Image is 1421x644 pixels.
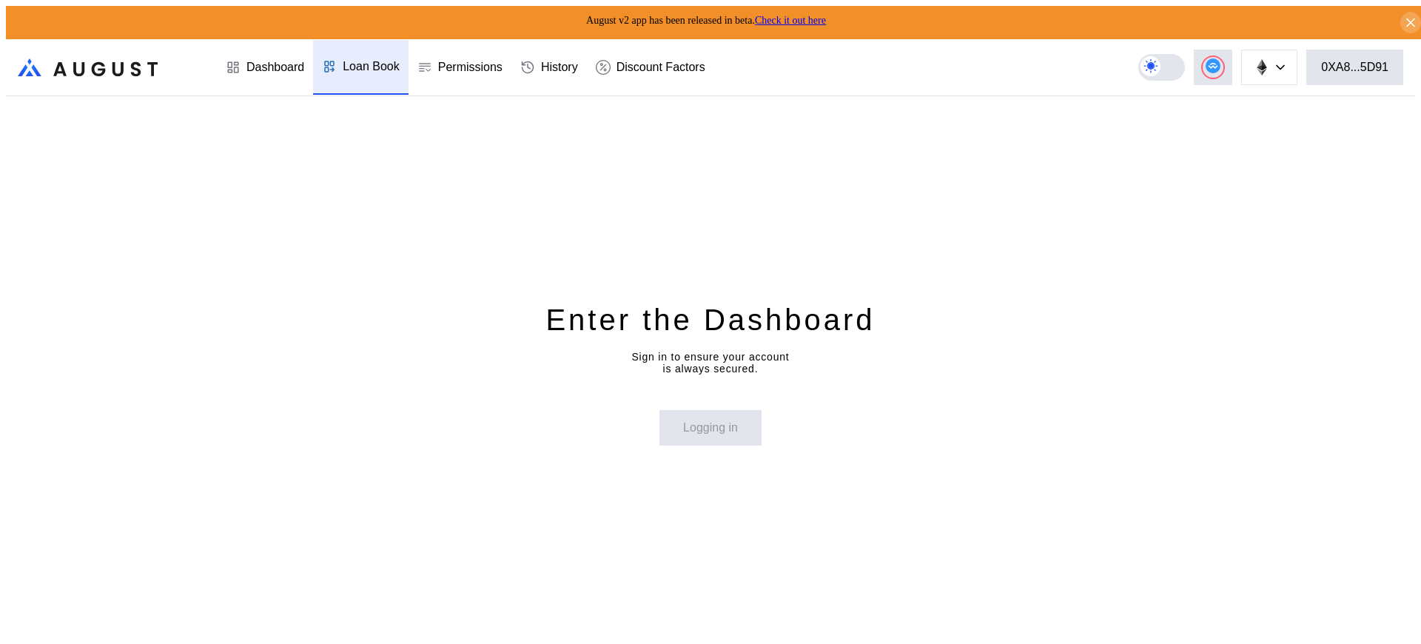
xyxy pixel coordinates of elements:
[217,40,313,95] a: Dashboard
[1254,59,1270,76] img: chain logo
[438,61,503,74] div: Permissions
[587,40,714,95] a: Discount Factors
[659,410,762,446] button: Logging in
[545,301,875,339] div: Enter the Dashboard
[1321,61,1388,74] div: 0XA8...5D91
[1241,50,1297,85] button: chain logo
[1306,50,1403,85] button: 0XA8...5D91
[631,351,789,375] div: Sign in to ensure your account is always secured.
[246,61,304,74] div: Dashboard
[586,15,826,26] span: August v2 app has been released in beta.
[343,60,400,73] div: Loan Book
[541,61,578,74] div: History
[755,15,826,26] a: Check it out here
[409,40,511,95] a: Permissions
[313,40,409,95] a: Loan Book
[511,40,587,95] a: History
[617,61,705,74] div: Discount Factors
